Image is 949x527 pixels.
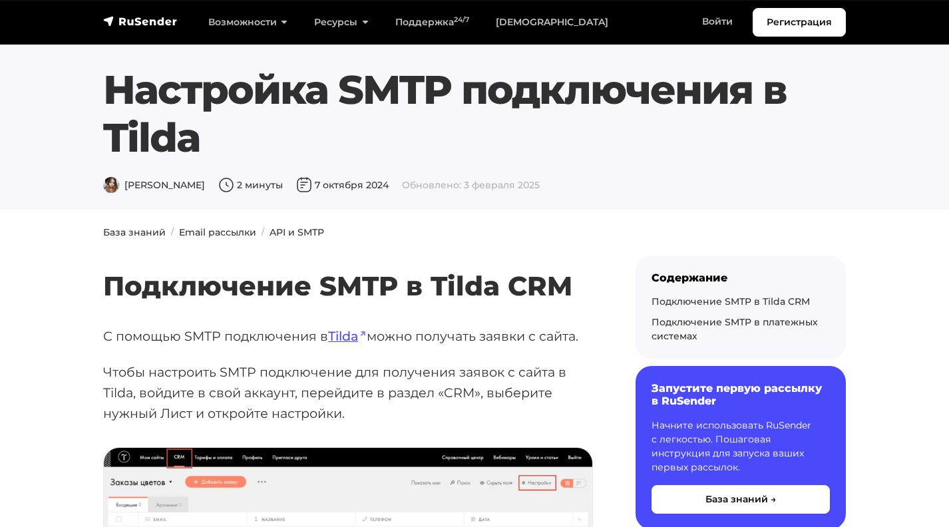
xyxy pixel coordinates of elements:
[179,226,256,238] a: Email рассылки
[103,15,178,28] img: RuSender
[103,362,593,423] p: Чтобы настроить SMTP подключение для получения заявок с сайта в Tilda, войдите в свой аккаунт, пе...
[652,382,830,407] h6: Запустите первую рассылку в RuSender
[195,9,301,36] a: Возможности
[652,419,830,474] p: Начните использовать RuSender с легкостью. Пошаговая инструкция для запуска ваших первых рассылок.
[103,66,846,162] h1: Настройка SMTP подключения в Tilda
[652,271,830,284] div: Содержание
[218,177,234,193] img: Время чтения
[753,8,846,37] a: Регистрация
[402,179,540,191] span: Обновлено: 3 февраля 2025
[689,8,746,35] a: Войти
[382,9,482,36] a: Поддержка24/7
[454,15,469,24] sup: 24/7
[328,328,367,344] a: Tilda
[652,295,810,307] a: Подключение SMTP в Tilda CRM
[652,316,818,342] a: Подключение SMTP в платежных системах
[103,179,205,191] span: [PERSON_NAME]
[301,9,381,36] a: Ресурсы
[652,485,830,514] button: База знаний →
[103,226,166,238] a: База знаний
[218,179,283,191] span: 2 минуты
[103,231,593,302] h2: Подключение SMTP в Tilda CRM
[296,179,389,191] span: 7 октября 2024
[270,226,324,238] a: API и SMTP
[103,326,593,347] p: С помощью SMTP подключения в можно получать заявки с сайта.
[482,9,622,36] a: [DEMOGRAPHIC_DATA]
[95,226,854,240] nav: breadcrumb
[296,177,312,193] img: Дата публикации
